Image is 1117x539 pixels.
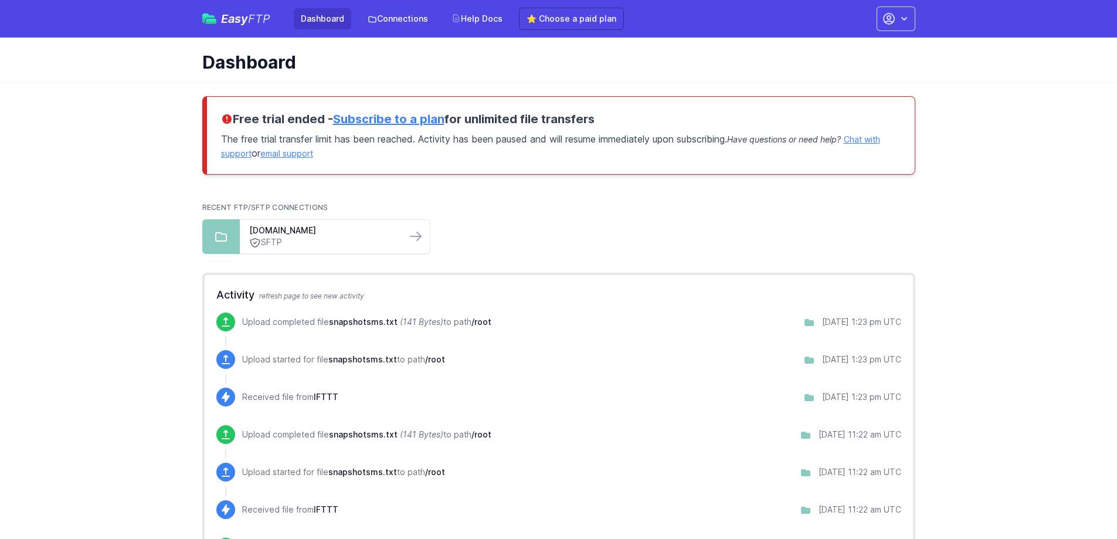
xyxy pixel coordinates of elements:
[242,504,338,516] p: Received file from
[822,391,901,403] div: [DATE] 1:23 pm UTC
[242,429,491,440] p: Upload completed file to path
[471,317,491,327] span: /root
[260,148,313,158] a: email support
[444,8,510,29] a: Help Docs
[202,203,915,212] h2: Recent FTP/SFTP Connections
[221,111,901,127] h3: Free trial ended - for unlimited file transfers
[819,429,901,440] div: [DATE] 11:22 am UTC
[202,13,270,25] a: EasyFTP
[294,8,351,29] a: Dashboard
[333,112,444,126] a: Subscribe to a plan
[329,429,398,439] span: snapshotsms.txt
[819,466,901,478] div: [DATE] 11:22 am UTC
[822,354,901,365] div: [DATE] 1:23 pm UTC
[361,8,435,29] a: Connections
[328,467,397,477] span: snapshotsms.txt
[519,8,624,30] a: ⭐ Choose a paid plan
[329,317,398,327] span: snapshotsms.txt
[328,354,397,364] span: snapshotsms.txt
[259,291,364,300] span: refresh page to see new activity
[242,354,445,365] p: Upload started for file to path
[221,127,901,160] p: The free trial transfer limit has been reached. Activity has been paused and will resume immediat...
[248,12,270,26] span: FTP
[242,466,445,478] p: Upload started for file to path
[471,429,491,439] span: /root
[242,316,491,328] p: Upload completed file to path
[202,52,906,73] h1: Dashboard
[727,134,841,144] span: Have questions or need help?
[242,391,338,403] p: Received file from
[202,13,216,24] img: easyftp_logo.png
[314,392,338,402] span: IFTTT
[425,354,445,364] span: /root
[314,504,338,514] span: IFTTT
[249,225,397,236] a: [DOMAIN_NAME]
[221,13,270,25] span: Easy
[400,317,443,327] i: (141 Bytes)
[400,429,443,439] i: (141 Bytes)
[819,504,901,516] div: [DATE] 11:22 am UTC
[249,236,397,249] a: SFTP
[216,287,901,303] h2: Activity
[822,316,901,328] div: [DATE] 1:23 pm UTC
[425,467,445,477] span: /root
